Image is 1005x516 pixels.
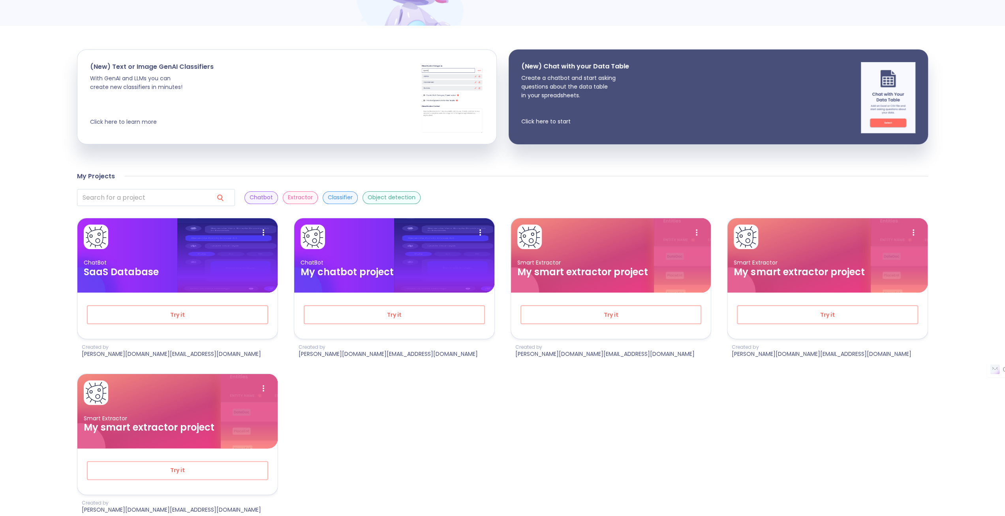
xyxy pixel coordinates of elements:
[77,189,207,206] input: search
[77,172,115,180] h4: My Projects
[737,305,918,324] button: Try it
[84,415,271,422] p: Smart Extractor
[294,244,347,344] img: card ellipse
[84,267,242,278] h3: SaaS Database
[82,350,261,358] p: [PERSON_NAME][DOMAIN_NAME][EMAIL_ADDRESS][DOMAIN_NAME]
[85,226,107,248] img: card avatar
[328,194,353,201] p: Classifier
[515,344,695,350] p: Created by
[77,244,130,344] img: card ellipse
[515,350,695,358] p: [PERSON_NAME][DOMAIN_NAME][EMAIL_ADDRESS][DOMAIN_NAME]
[301,259,488,267] p: ChatBot
[299,344,478,350] p: Created by
[90,62,214,71] p: (New) Text or Image GenAI Classifiers
[750,310,905,320] span: Try it
[640,218,711,340] img: card background
[87,305,268,324] button: Try it
[734,267,892,278] h3: My smart extractor project
[517,259,705,267] p: Smart Extractor
[84,422,242,433] h3: My smart extractor project
[87,461,268,480] button: Try it
[90,74,214,126] p: With GenAI and LLMs you can create new classifiers in minutes! Click here to learn more
[521,74,629,126] p: Create a chatbot and start asking questions about the data table in your spreadsheets. Click here...
[85,382,107,404] img: card avatar
[520,305,702,324] button: Try it
[304,305,485,324] button: Try it
[511,244,564,344] img: card ellipse
[317,310,472,320] span: Try it
[727,244,780,344] img: card ellipse
[734,259,921,267] p: Smart Extractor
[299,350,478,358] p: [PERSON_NAME][DOMAIN_NAME][EMAIL_ADDRESS][DOMAIN_NAME]
[288,194,313,201] p: Extractor
[100,310,255,320] span: Try it
[82,500,261,506] p: Created by
[302,226,324,248] img: card avatar
[77,400,130,500] img: card ellipse
[82,344,261,350] p: Created by
[301,267,458,278] h3: My chatbot project
[517,267,675,278] h3: My smart extractor project
[534,310,688,320] span: Try it
[368,194,415,201] p: Object detection
[521,62,629,70] p: (New) Chat with your Data Table
[732,350,911,358] p: [PERSON_NAME][DOMAIN_NAME][EMAIL_ADDRESS][DOMAIN_NAME]
[857,218,928,340] img: card background
[420,62,484,134] img: cards stack img
[82,506,261,514] p: [PERSON_NAME][DOMAIN_NAME][EMAIL_ADDRESS][DOMAIN_NAME]
[100,465,255,475] span: Try it
[207,374,278,495] img: card background
[735,226,757,248] img: card avatar
[518,226,541,248] img: card avatar
[250,194,273,201] p: Chatbot
[84,259,271,267] p: ChatBot
[861,62,915,133] img: chat img
[732,344,911,350] p: Created by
